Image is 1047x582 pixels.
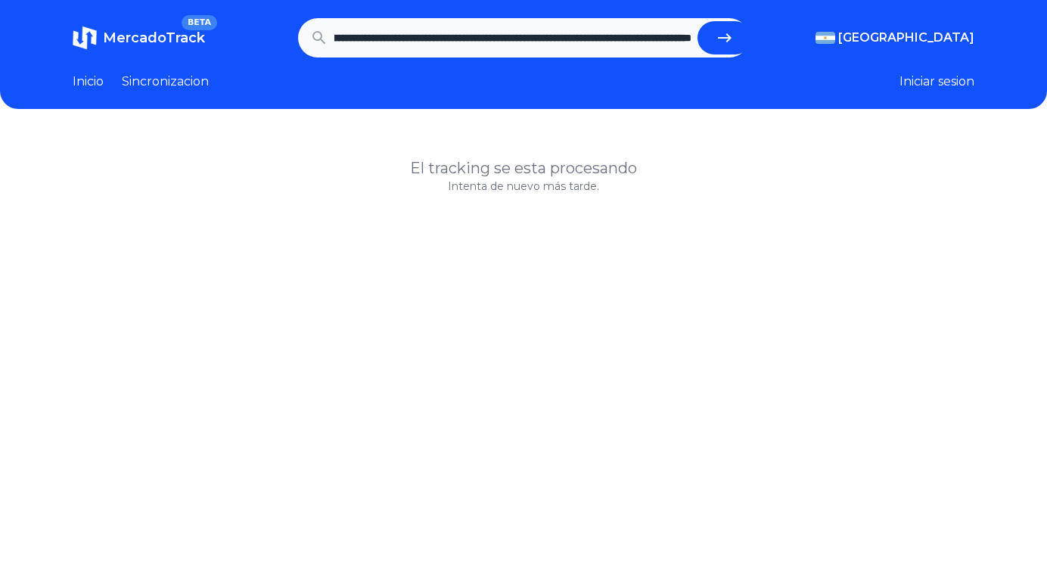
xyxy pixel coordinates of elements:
button: [GEOGRAPHIC_DATA] [816,29,974,47]
span: [GEOGRAPHIC_DATA] [838,29,974,47]
span: BETA [182,15,217,30]
button: Iniciar sesion [899,73,974,91]
a: Sincronizacion [122,73,209,91]
a: Inicio [73,73,104,91]
span: MercadoTrack [103,30,205,46]
a: MercadoTrackBETA [73,26,205,50]
p: Intenta de nuevo más tarde. [73,179,974,194]
img: Argentina [816,32,835,44]
img: MercadoTrack [73,26,97,50]
h1: El tracking se esta procesando [73,157,974,179]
